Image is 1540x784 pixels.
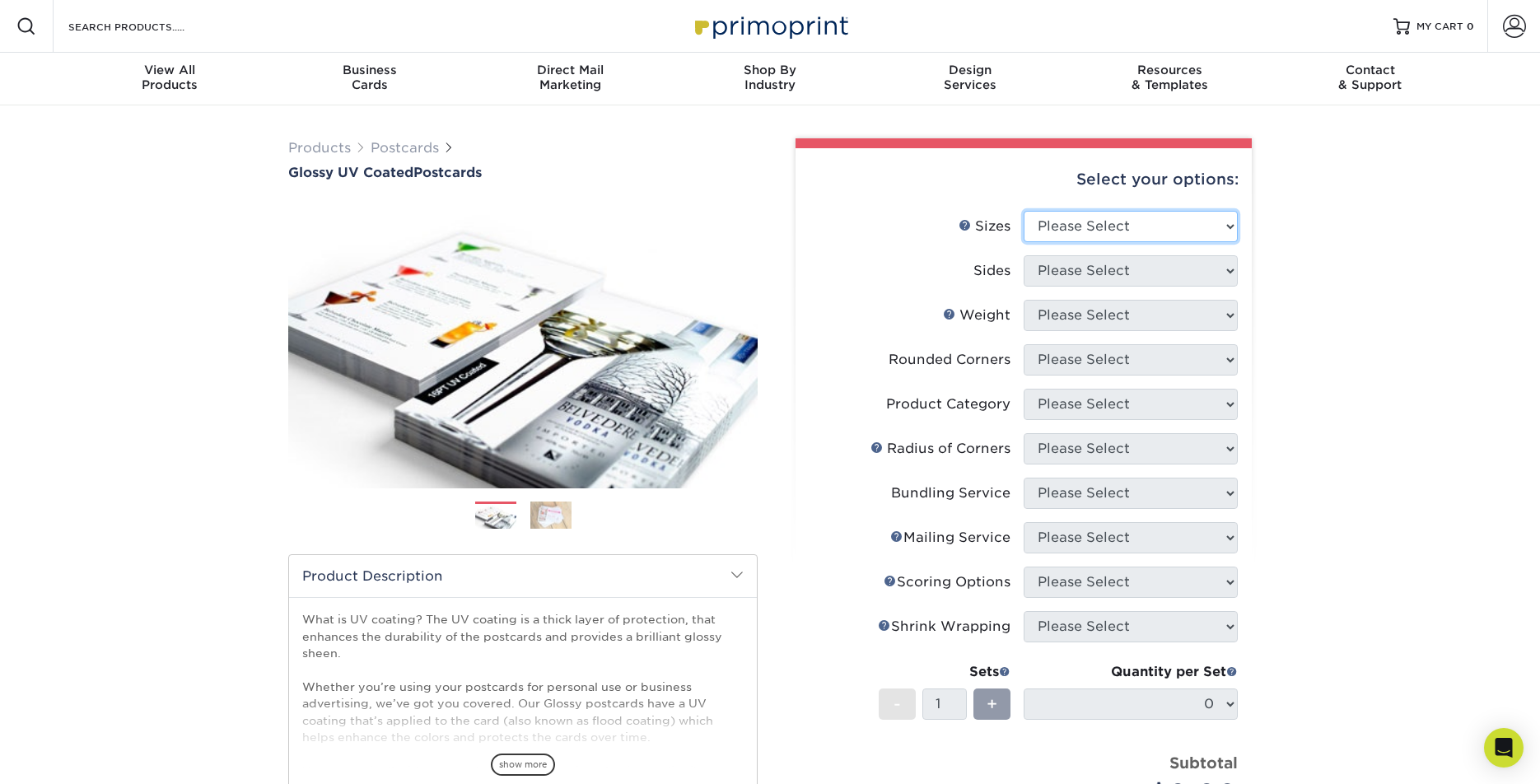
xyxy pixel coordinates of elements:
[884,572,1010,592] div: Scoring Options
[809,148,1239,211] div: Select your options:
[70,63,270,92] div: Products
[470,63,670,92] div: Marketing
[894,692,901,716] span: -
[288,165,758,180] a: Glossy UV CoatedPostcards
[870,53,1070,105] a: DesignServices
[288,165,758,180] h1: Postcards
[530,501,572,530] img: Postcards 02
[1270,53,1470,105] a: Contact& Support
[470,53,670,105] a: Direct MailMarketing
[470,63,670,77] span: Direct Mail
[870,63,1070,77] span: Design
[890,528,1010,548] div: Mailing Service
[891,483,1010,503] div: Bundling Service
[1070,63,1270,92] div: & Templates
[371,140,439,156] a: Postcards
[670,53,870,105] a: Shop ByIndustry
[1270,63,1470,92] div: & Support
[1024,662,1238,682] div: Quantity per Set
[491,754,555,776] span: show more
[70,63,270,77] span: View All
[67,16,227,36] input: SEARCH PRODUCTS.....
[889,350,1010,370] div: Rounded Corners
[870,439,1010,459] div: Radius of Corners
[670,63,870,77] span: Shop By
[270,63,470,77] span: Business
[943,306,1010,325] div: Weight
[288,140,351,156] a: Products
[688,8,852,44] img: Primoprint
[1467,21,1474,32] span: 0
[289,555,757,597] h2: Product Description
[879,662,1010,682] div: Sets
[886,394,1010,414] div: Product Category
[878,617,1010,637] div: Shrink Wrapping
[870,63,1070,92] div: Services
[475,502,516,531] img: Postcards 01
[70,53,270,105] a: View AllProducts
[270,53,470,105] a: BusinessCards
[959,217,1010,236] div: Sizes
[1484,728,1524,768] div: Open Intercom Messenger
[1070,53,1270,105] a: Resources& Templates
[1169,754,1238,772] strong: Subtotal
[987,692,997,716] span: +
[1416,20,1463,34] span: MY CART
[288,182,758,506] img: Glossy UV Coated 01
[1270,63,1470,77] span: Contact
[670,63,870,92] div: Industry
[1070,63,1270,77] span: Resources
[270,63,470,92] div: Cards
[973,261,1010,281] div: Sides
[288,165,413,180] span: Glossy UV Coated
